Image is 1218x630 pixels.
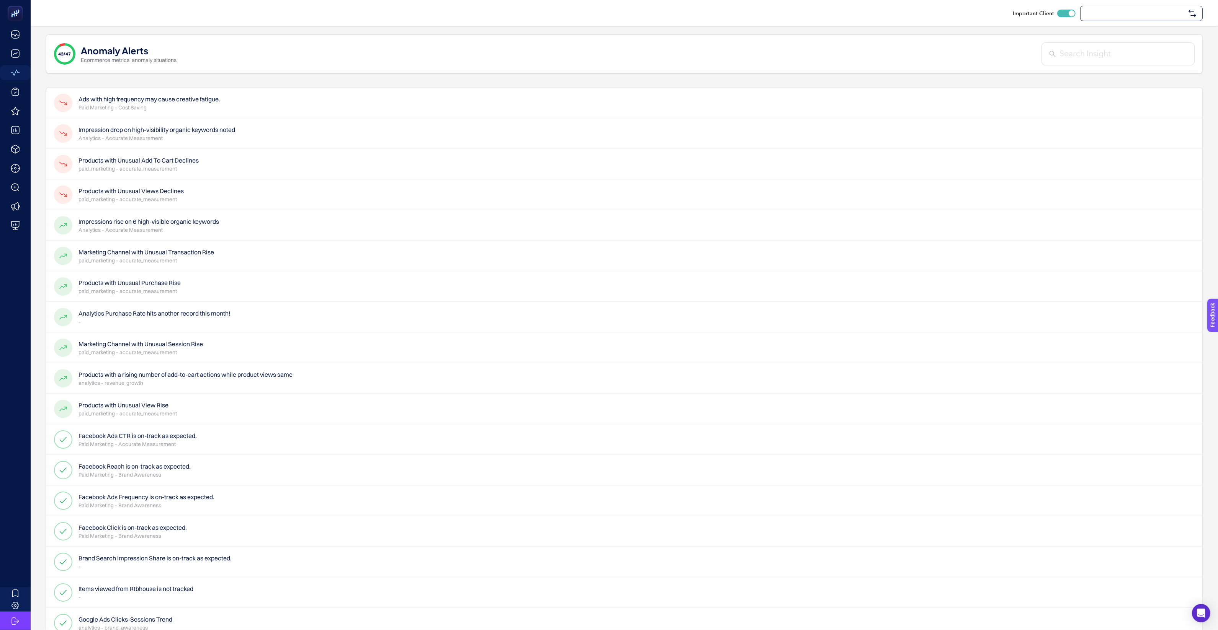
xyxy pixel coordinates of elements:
[78,523,187,532] h4: Facebook Click is on-track as expected.
[78,593,193,601] p: -
[81,56,177,64] p: Ecommerce metrics' anomaly situations
[78,217,219,226] h4: Impressions rise on 6 high-visible organic keywords
[59,51,71,57] span: 43/47
[78,318,231,326] p: -
[78,440,197,448] p: Paid Marketing - Accurate Measurement
[78,94,220,104] h4: Ads with high frequency may cause creative fatigue.
[1192,604,1210,622] div: Open Intercom Messenger
[78,257,214,264] p: paid_marketing - accurate_measurement
[78,462,191,471] h4: Facebook Reach is on-track as expected.
[78,278,181,287] h4: Products with Unusual Purchase Rise
[78,186,184,195] h4: Products with Unusual Views Declines
[78,195,184,203] p: paid_marketing - accurate_measurement
[78,492,214,501] h4: Facebook Ads Frequency is on-track as expected.
[78,247,214,257] h4: Marketing Channel with Unusual Transaction Rise
[1050,51,1056,57] img: Search Insight
[78,156,199,165] h4: Products with Unusual Add To Cart Declines
[78,563,232,570] p: -
[78,309,231,318] h4: Analytics Purchase Rate hits another record this month!
[78,348,203,356] p: paid_marketing - accurate_measurement
[81,44,148,56] h1: Anomaly Alerts
[78,287,181,295] p: paid_marketing - accurate_measurement
[1189,10,1196,17] img: svg%3e
[78,400,177,410] h4: Products with Unusual View Rise
[78,125,235,134] h4: Impression drop on high-visibility organic keywords noted
[78,532,187,540] p: Paid Marketing - Brand Awareness
[78,553,232,563] h4: Brand Search Impression Share is on-track as expected.
[78,370,293,379] h4: Products with a rising number of add-to-cart actions while product views same
[78,471,191,479] p: Paid Marketing - Brand Awareness
[1013,10,1054,17] span: Important Client
[78,615,172,624] h4: Google Ads Clicks-Sessions Trend
[78,226,219,234] p: Analytics - Accurate Measurement
[78,584,193,593] h4: Items viewed from Rtbhouse is not tracked
[5,2,29,8] span: Feedback
[1059,48,1187,60] input: Search Insight
[78,410,177,417] p: paid_marketing - accurate_measurement
[78,134,235,142] p: Analytics - Accurate Measurement
[78,165,199,173] p: paid_marketing - accurate_measurement
[78,379,293,387] p: analytics - revenue_growth
[78,431,197,440] h4: Facebook Ads CTR is on-track as expected.
[78,501,214,509] p: Paid Marketing - Brand Awareness
[78,104,220,111] p: Paid Marketing - Cost Saving
[78,339,203,348] h4: Marketing Channel with Unusual Session Rise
